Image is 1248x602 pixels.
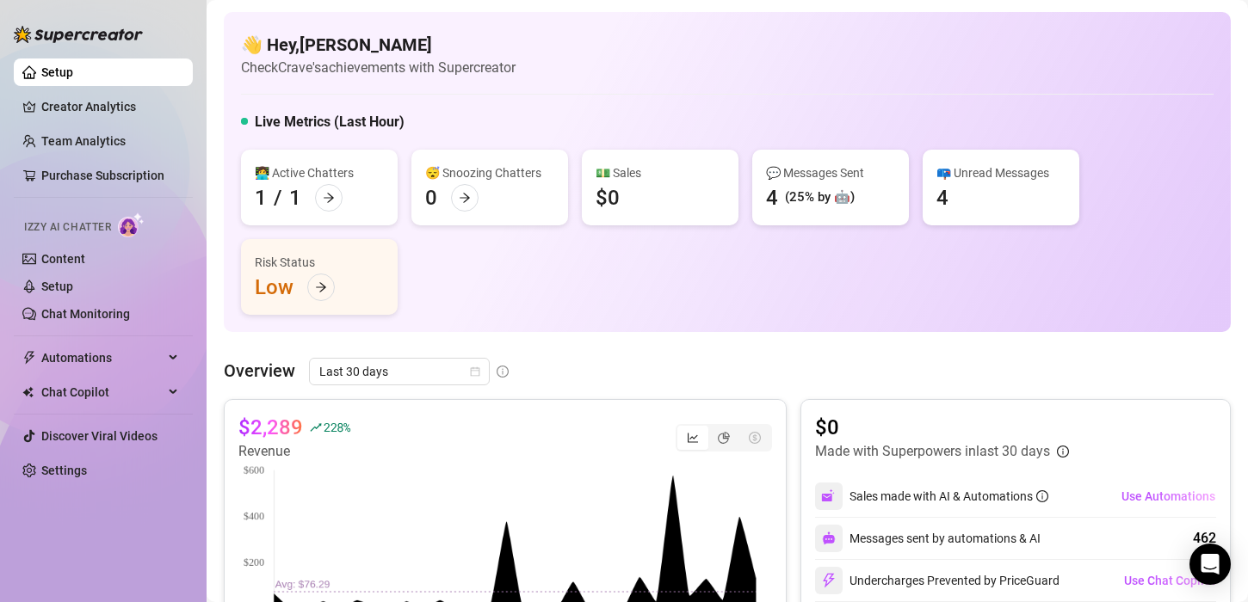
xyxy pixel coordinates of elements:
[821,488,837,504] img: svg%3e
[936,184,948,212] div: 4
[815,525,1041,552] div: Messages sent by automations & AI
[718,432,730,444] span: pie-chart
[224,358,295,384] article: Overview
[241,33,516,57] h4: 👋 Hey, [PERSON_NAME]
[41,307,130,321] a: Chat Monitoring
[815,441,1050,462] article: Made with Superpowers in last 30 days
[319,359,479,384] span: Last 30 days
[1193,528,1216,549] div: 462
[1057,445,1069,458] span: info-circle
[118,212,145,237] img: AI Chatter
[255,253,384,272] div: Risk Status
[425,163,554,182] div: 😴 Snoozing Chatters
[14,26,143,43] img: logo-BBDzfeDw.svg
[255,112,405,132] h5: Live Metrics (Last Hour)
[41,464,87,477] a: Settings
[41,65,73,79] a: Setup
[238,414,303,441] article: $2,289
[749,432,761,444] span: dollar-circle
[459,192,471,204] span: arrow-right
[1189,544,1231,585] div: Open Intercom Messenger
[1036,490,1048,502] span: info-circle
[323,192,335,204] span: arrow-right
[22,386,34,398] img: Chat Copilot
[41,378,164,406] span: Chat Copilot
[687,432,699,444] span: line-chart
[241,57,516,78] article: Check Crave's achievements with Supercreator
[596,163,725,182] div: 💵 Sales
[315,281,327,293] span: arrow-right
[41,169,164,182] a: Purchase Subscription
[310,421,322,433] span: rise
[425,184,437,212] div: 0
[936,163,1066,182] div: 📪 Unread Messages
[1124,574,1215,587] span: Use Chat Copilot
[41,93,179,120] a: Creator Analytics
[22,351,36,365] span: thunderbolt
[238,441,350,462] article: Revenue
[41,252,85,266] a: Content
[1121,489,1215,503] span: Use Automations
[850,487,1048,506] div: Sales made with AI & Automations
[766,184,778,212] div: 4
[470,366,480,377] span: calendar
[815,567,1060,594] div: Undercharges Prevented by PriceGuard
[255,184,267,212] div: 1
[289,184,301,212] div: 1
[41,344,164,372] span: Automations
[255,163,384,182] div: 👩‍💻 Active Chatters
[596,184,620,212] div: $0
[822,531,836,545] img: svg%3e
[766,163,895,182] div: 💬 Messages Sent
[1121,482,1216,510] button: Use Automations
[785,187,855,208] div: (25% by 🤖)
[41,134,126,148] a: Team Analytics
[1123,567,1216,594] button: Use Chat Copilot
[676,424,772,451] div: segmented control
[41,279,73,293] a: Setup
[497,365,509,378] span: info-circle
[324,419,350,435] span: 228 %
[821,573,837,588] img: svg%3e
[41,429,158,443] a: Discover Viral Videos
[24,219,111,236] span: Izzy AI Chatter
[815,414,1069,441] article: $0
